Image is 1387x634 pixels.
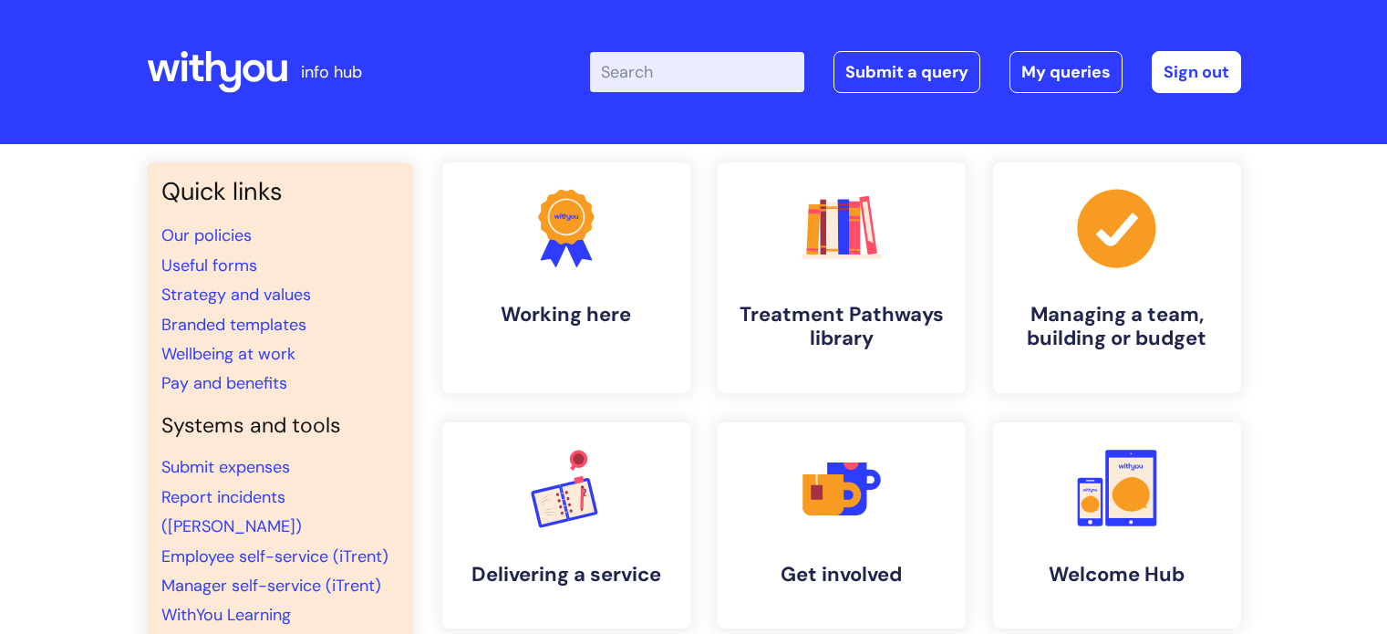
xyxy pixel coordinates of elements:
div: | - [590,51,1241,93]
a: Branded templates [161,314,306,336]
a: Submit expenses [161,456,290,478]
h4: Systems and tools [161,413,399,439]
a: Report incidents ([PERSON_NAME]) [161,486,302,537]
h4: Delivering a service [457,563,676,587]
p: info hub [301,57,362,87]
input: Search [590,52,804,92]
a: Our policies [161,224,252,246]
h4: Managing a team, building or budget [1008,303,1227,351]
a: Pay and benefits [161,372,287,394]
a: Wellbeing at work [161,343,295,365]
a: Managing a team, building or budget [993,162,1241,393]
a: Useful forms [161,255,257,276]
a: WithYou Learning [161,604,291,626]
h4: Welcome Hub [1008,563,1227,587]
a: Submit a query [833,51,980,93]
a: Working here [442,162,690,393]
a: Treatment Pathways library [718,162,966,393]
a: Manager self-service (iTrent) [161,575,381,597]
a: Strategy and values [161,284,311,306]
a: Get involved [718,422,966,629]
h4: Working here [457,303,676,327]
a: My queries [1009,51,1123,93]
h4: Get involved [732,563,951,587]
a: Sign out [1152,51,1241,93]
a: Welcome Hub [993,422,1241,629]
h4: Treatment Pathways library [732,303,951,351]
a: Delivering a service [442,422,690,629]
a: Employee self-service (iTrent) [161,546,388,567]
h3: Quick links [161,177,399,206]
